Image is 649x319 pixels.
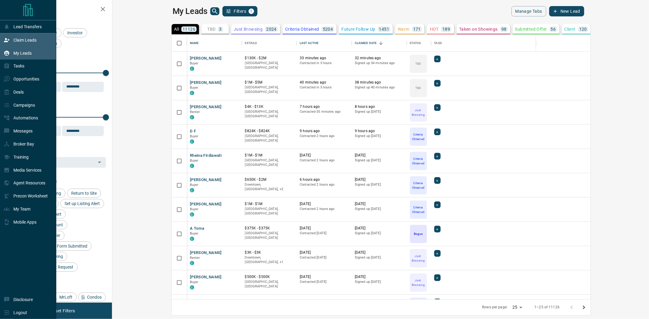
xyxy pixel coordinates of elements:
[534,305,560,310] p: 1–25 of 11126
[515,27,547,31] p: Submitted Offer
[245,177,294,182] p: $650K - $2M
[501,27,507,31] p: 98
[300,177,349,182] p: 6 hours ago
[355,201,404,207] p: [DATE]
[266,27,277,31] p: 2024
[245,109,294,119] p: [GEOGRAPHIC_DATA], [GEOGRAPHIC_DATA]
[410,254,426,263] p: Just Browsing
[355,85,404,90] p: Signed up 40 minutes ago
[434,129,441,135] div: +
[355,104,404,109] p: 8 hours ago
[300,274,349,280] p: [DATE]
[355,80,404,85] p: 38 minutes ago
[190,134,199,138] span: Buyer
[190,285,194,290] div: condos.ca
[297,35,352,52] div: Last Active
[410,181,426,190] p: Criteria Obtained
[65,30,85,35] span: Investor
[355,250,404,255] p: [DATE]
[434,35,442,52] div: Tags
[245,231,294,240] p: [GEOGRAPHIC_DATA], [GEOGRAPHIC_DATA]
[62,201,102,206] span: Set up Listing Alert
[234,27,263,31] p: Just Browsing
[85,295,104,300] span: Condos
[379,27,389,31] p: 1451
[430,27,439,31] p: HOT
[434,274,441,281] div: +
[355,231,404,236] p: Signed up [DATE]
[300,255,349,260] p: Contacted [DATE]
[174,27,179,31] p: All
[245,280,294,289] p: [GEOGRAPHIC_DATA], [GEOGRAPHIC_DATA]
[300,231,349,236] p: Contacted [DATE]
[219,27,222,31] p: 3
[78,293,106,302] div: Condos
[190,237,194,241] div: condos.ca
[300,201,349,207] p: [DATE]
[436,250,438,256] span: +
[245,35,257,52] div: Details
[355,299,404,304] p: [DATE]
[245,153,294,158] p: $1M - $1M
[564,27,576,31] p: Client
[190,261,194,265] div: condos.ca
[355,134,404,139] p: Signed up [DATE]
[190,250,222,256] button: [PERSON_NAME]
[355,274,404,280] p: [DATE]
[436,299,438,305] span: +
[245,85,294,94] p: [GEOGRAPHIC_DATA], [GEOGRAPHIC_DATA]
[300,250,349,255] p: [DATE]
[245,207,294,216] p: [GEOGRAPHIC_DATA], [GEOGRAPHIC_DATA]
[300,280,349,284] p: Contacted [DATE]
[190,153,222,159] button: Rheina Firdiawati
[510,303,525,312] div: 25
[190,164,194,168] div: condos.ca
[434,56,441,62] div: +
[434,250,441,257] div: +
[578,301,590,314] button: Go to next page
[436,226,438,232] span: +
[190,177,222,183] button: [PERSON_NAME]
[436,105,438,111] span: +
[63,28,87,37] div: Investor
[355,109,404,114] p: Signed up [DATE]
[51,293,77,302] div: MrLoft
[407,35,431,52] div: Status
[300,61,349,66] p: Contacted in 5 hours
[190,274,222,280] button: [PERSON_NAME]
[190,67,194,71] div: condos.ca
[482,305,508,310] p: Rows per page:
[46,306,79,316] button: Reset Filters
[207,27,215,31] p: TBD
[245,158,294,167] p: [GEOGRAPHIC_DATA], [GEOGRAPHIC_DATA]
[436,129,438,135] span: +
[410,156,426,166] p: Criteria Obtained
[300,134,349,139] p: Contacted 2 hours ago
[300,104,349,109] p: 7 hours ago
[355,61,404,66] p: Signed up 34 minutes ago
[190,201,222,207] button: [PERSON_NAME]
[300,153,349,158] p: [DATE]
[551,27,556,31] p: 56
[245,80,294,85] p: $1M - $5M
[355,182,404,187] p: Signed up [DATE]
[355,158,404,163] p: Signed up [DATE]
[300,35,319,52] div: Last Active
[434,80,441,87] div: +
[410,205,426,214] p: Criteria Obtained
[190,35,199,52] div: Name
[190,183,199,187] span: Buyer
[210,7,219,15] button: search button
[245,129,294,134] p: $824K - $824K
[300,56,349,61] p: 33 minutes ago
[173,6,208,16] h1: My Leads
[355,280,404,284] p: Signed up [DATE]
[413,27,421,31] p: 171
[355,129,404,134] p: 9 hours ago
[245,255,294,265] p: Toronto
[190,139,194,144] div: condos.ca
[355,207,404,211] p: Signed up [DATE]
[190,129,196,134] button: D F
[190,212,194,217] div: condos.ca
[410,278,426,287] p: Just Browsing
